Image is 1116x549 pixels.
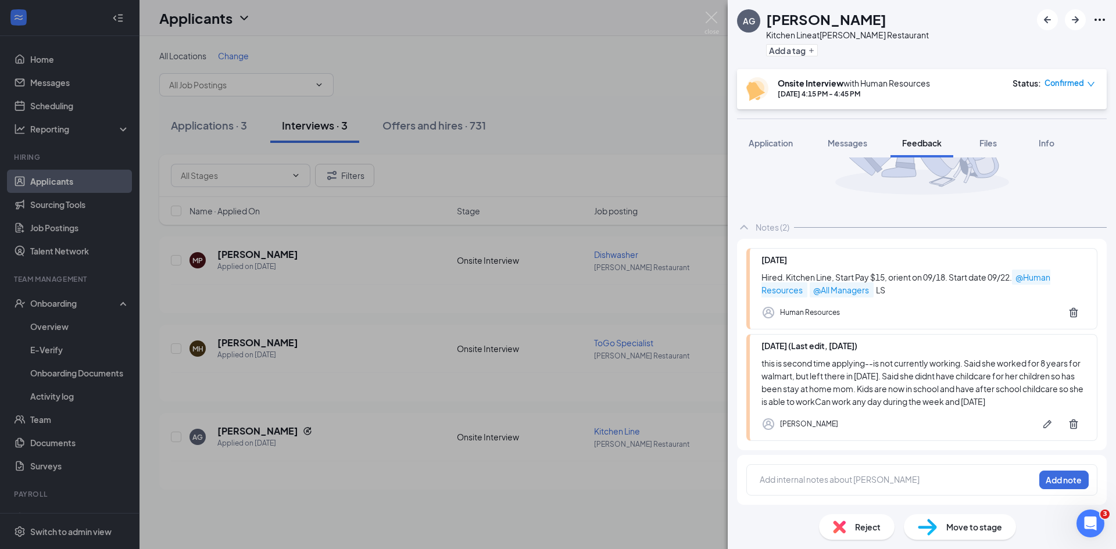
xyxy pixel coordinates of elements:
svg: Plus [808,47,815,54]
span: Application [749,138,793,148]
button: ArrowRight [1065,9,1086,30]
b: Onsite Interview [778,78,843,88]
span: Reject [855,521,881,533]
button: Trash [1062,412,1085,436]
svg: ChevronUp [737,220,751,234]
div: Status : [1013,77,1041,89]
svg: Ellipses [1093,13,1107,27]
iframe: Intercom live chat [1076,509,1104,537]
span: Move to stage [946,521,1002,533]
svg: Profile [761,306,775,320]
span: down [1087,80,1095,88]
svg: Trash [1068,307,1079,318]
svg: ArrowRight [1068,13,1082,27]
div: [PERSON_NAME] [780,418,838,430]
span: @ All Managers [810,282,874,297]
span: Feedback [902,138,942,148]
div: AG [743,15,755,27]
button: Trash [1062,301,1085,324]
div: Human Resources [780,307,840,318]
svg: Trash [1068,418,1079,430]
div: [DATE] 4:15 PM - 4:45 PM [778,89,930,99]
span: Files [979,138,997,148]
button: Add note [1039,471,1089,489]
svg: ArrowLeftNew [1040,13,1054,27]
button: Pen [1036,412,1059,436]
svg: Pen [1042,418,1053,430]
span: Confirmed [1045,77,1084,89]
button: ArrowLeftNew [1037,9,1058,30]
div: Kitchen Line at [PERSON_NAME] Restaurant [766,29,929,41]
h1: [PERSON_NAME] [766,9,886,29]
span: [DATE] (Last edit, [DATE]) [761,340,857,351]
div: Notes (2) [756,221,789,233]
div: this is second time applying--is not currently working. Said she worked for 8 years for walmart, ... [761,357,1085,408]
span: Messages [828,138,867,148]
button: PlusAdd a tag [766,44,818,56]
span: 3 [1100,509,1110,519]
span: Info [1039,138,1054,148]
div: Hired. Kitchen Line, Start Pay $15, orient on 09/18. Start date 09/22. LS [761,271,1085,296]
div: with Human Resources [778,77,930,89]
span: [DATE] [761,254,787,265]
span: @ Human Resources [761,270,1050,297]
svg: Profile [761,417,775,431]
